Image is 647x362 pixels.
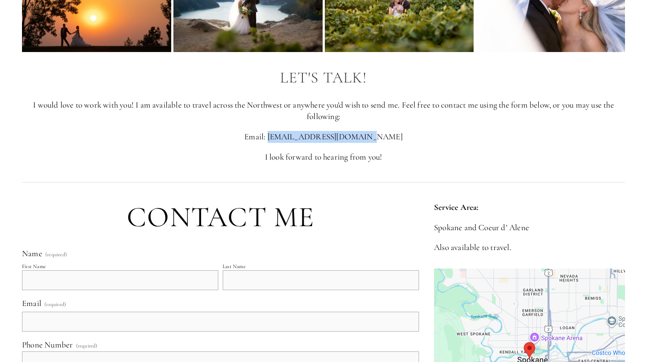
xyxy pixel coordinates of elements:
h2: Let's Talk! [22,69,625,86]
p: I look forward to hearing from you! [22,151,625,163]
p: Also available to travel. [434,242,625,254]
p: I would love to work with you! I am available to travel across the Northwest or anywhere you'd wi... [22,99,625,123]
span: Email [22,298,41,308]
h1: Contact Me [22,202,419,233]
div: Last Name [223,263,246,269]
div: First Name [22,263,46,269]
span: (required) [44,299,66,310]
div: Zach Nichols Photography Spokane, United States [524,342,535,358]
p: Email: [EMAIL_ADDRESS][DOMAIN_NAME] [22,131,625,143]
span: Name [22,248,42,258]
span: Phone Number [22,340,73,350]
span: (required) [76,343,98,348]
span: (required) [45,252,67,257]
p: Spokane and Coeur d’ Alene [434,222,625,234]
strong: Service Area: [434,202,478,212]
